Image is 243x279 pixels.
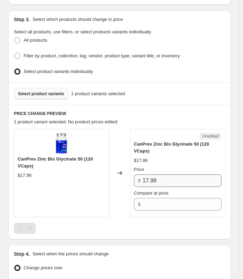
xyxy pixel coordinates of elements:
[14,29,151,34] span: Select all products, use filters, or select products variants individually
[18,156,93,169] span: CanPrev Zinc Bis Glycinate 50 (120 VCaps)
[24,265,62,270] span: Change prices now
[134,190,169,196] span: Compare at price
[18,91,64,97] span: Select product variants
[24,69,93,74] span: Select product variants individually
[134,167,144,172] span: Price
[138,202,141,207] span: $
[14,16,30,23] h2: Step 3.
[33,16,123,23] p: Select which products should change in price
[33,251,109,257] p: Select when the prices should change
[134,141,209,154] span: CanPrev Zinc Bis Glycinate 50 (120 VCaps)
[134,157,148,164] div: $17.98
[14,88,68,99] button: Select product variants
[51,133,72,154] img: Zinc-bisglycinate-50-ultra-strength__42359_80x.png
[14,119,118,124] span: 1 product variant selected. No product prices edited:
[24,38,47,43] span: All products
[24,53,180,58] span: Filter by product, collection, tag, vendor, product type, variant title, or inventory
[18,172,32,179] div: $17.98
[14,251,30,257] h2: Step 4.
[14,111,225,116] h6: PRICE CHANGE PREVIEW
[71,90,125,97] span: 1 product variants selected
[202,133,219,139] span: Unedited
[138,178,141,183] span: $
[14,223,36,234] nav: Pagination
